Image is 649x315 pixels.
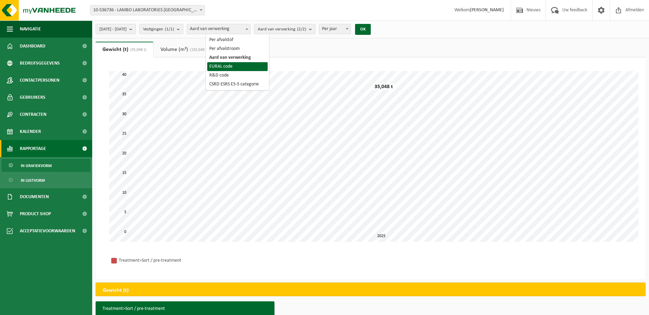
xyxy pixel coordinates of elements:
h2: Gewicht (t) [96,283,136,298]
span: Rapportage [20,140,46,157]
li: Aard van verwerking [207,53,268,62]
span: In grafiekvorm [21,159,52,172]
span: Aard van verwerking [187,24,251,34]
span: Gebruikers [20,89,45,106]
span: Documenten [20,188,49,205]
div: 35,048 t [373,83,395,90]
span: In lijstvorm [21,174,45,187]
count: (1/1) [165,27,174,31]
a: In lijstvorm [2,174,90,187]
span: (192,640 m³) [188,48,212,52]
span: Contracten [20,106,46,123]
li: CSRD ESRS E5-5 categorie [207,80,268,89]
span: Product Shop [20,205,51,222]
count: (2/2) [297,27,306,31]
li: EURAL code [207,62,268,71]
span: 10-536736 - LAMBO LABORATORIES NV - WIJNEGEM [90,5,205,15]
span: Per jaar [319,24,351,34]
strong: [PERSON_NAME] [470,8,504,13]
li: R&D code [207,71,268,80]
span: Navigatie [20,20,41,38]
button: [DATE] - [DATE] [96,24,136,34]
span: Dashboard [20,38,45,55]
div: Treatment>Sort / pre-treatment [119,256,208,265]
span: (35,048 t) [128,48,146,52]
span: Bedrijfsgegevens [20,55,60,72]
a: In grafiekvorm [2,159,90,172]
li: Per afvalstroom [207,44,268,53]
span: 10-536736 - LAMBO LABORATORIES NV - WIJNEGEM [90,5,204,15]
span: [DATE] - [DATE] [99,24,127,35]
span: Contactpersonen [20,72,59,89]
span: Kalender [20,123,41,140]
span: Vestigingen [143,24,174,35]
span: Acceptatievoorwaarden [20,222,75,239]
button: OK [355,24,371,35]
button: Vestigingen(1/1) [139,24,183,34]
a: Gewicht (t) [96,42,153,57]
li: Per afvalstof [207,36,268,44]
span: Aard van verwerking [258,24,306,35]
span: Aard van verwerking [187,24,250,34]
a: Volume (m³) [154,42,218,57]
button: Aard van verwerking(2/2) [254,24,315,34]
